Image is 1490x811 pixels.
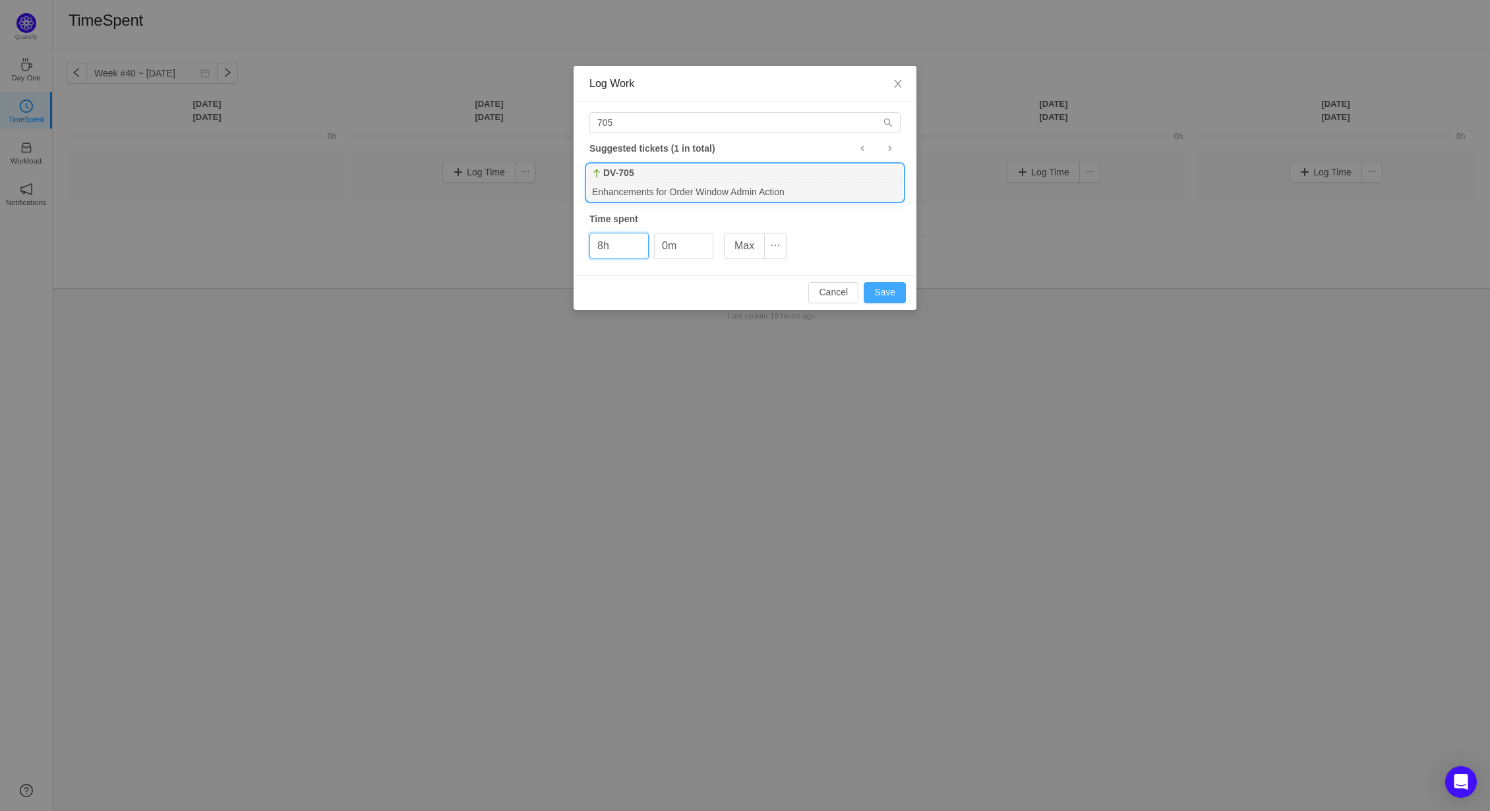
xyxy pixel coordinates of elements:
[724,233,765,259] button: Max
[589,140,901,157] div: Suggested tickets (1 in total)
[883,118,893,127] i: icon: search
[592,169,601,178] img: 10310
[603,166,634,180] b: DV-705
[587,183,903,200] div: Enhancements for Order Window Admin Action
[764,233,787,259] button: icon: ellipsis
[589,212,901,226] div: Time spent
[893,78,903,89] i: icon: close
[879,66,916,103] button: Close
[808,282,858,303] button: Cancel
[589,76,901,91] div: Log Work
[1445,766,1477,798] div: Open Intercom Messenger
[589,112,901,133] input: Search
[864,282,906,303] button: Save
